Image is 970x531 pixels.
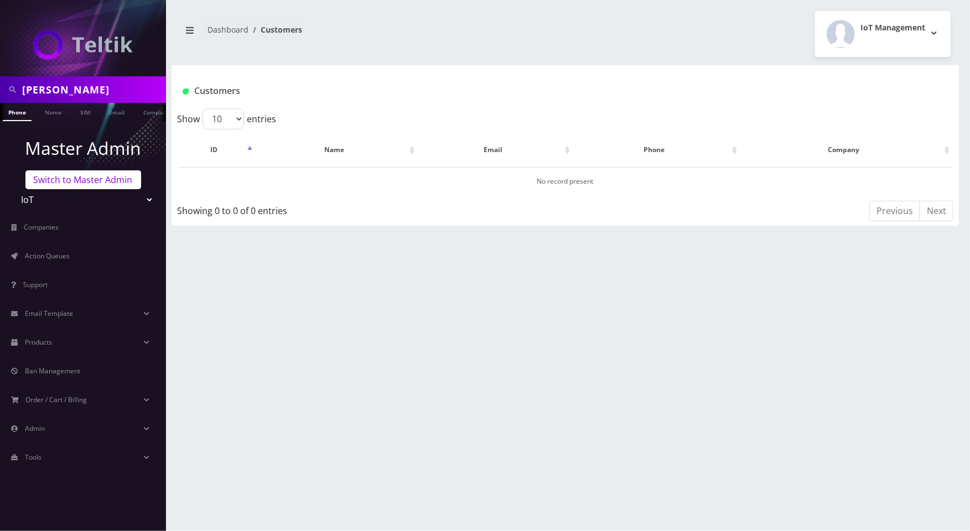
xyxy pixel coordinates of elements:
th: ID: activate to sort column descending [178,134,255,166]
a: Switch to Master Admin [25,170,141,189]
a: Next [920,201,953,221]
span: Tools [25,452,42,462]
span: Ban Management [25,366,80,376]
span: Products [25,337,52,347]
button: IoT Management [815,11,951,57]
td: No record present [178,167,952,195]
div: Showing 0 to 0 of 0 entries [177,200,492,217]
a: Name [39,103,67,120]
label: Show entries [177,108,276,129]
a: Phone [3,103,32,121]
a: Email [103,103,130,120]
span: Companies [24,222,59,232]
a: Previous [869,201,920,221]
select: Showentries [203,108,244,129]
th: Phone: activate to sort column ascending [574,134,740,166]
input: Search in Company [22,79,163,100]
span: Email Template [25,309,73,318]
h1: Customers [183,86,817,96]
th: Company: activate to sort column ascending [741,134,952,166]
th: Name: activate to sort column ascending [256,134,417,166]
span: Action Queues [25,251,70,261]
span: Support [23,280,48,289]
nav: breadcrumb [180,18,557,50]
a: Dashboard [208,24,248,35]
h2: IoT Management [860,23,925,33]
span: Admin [25,424,45,433]
li: Customers [248,24,302,35]
th: Email: activate to sort column ascending [418,134,573,166]
img: IoT [33,30,133,60]
a: Company [138,103,175,120]
a: SIM [75,103,96,120]
span: Order / Cart / Billing [26,395,87,404]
